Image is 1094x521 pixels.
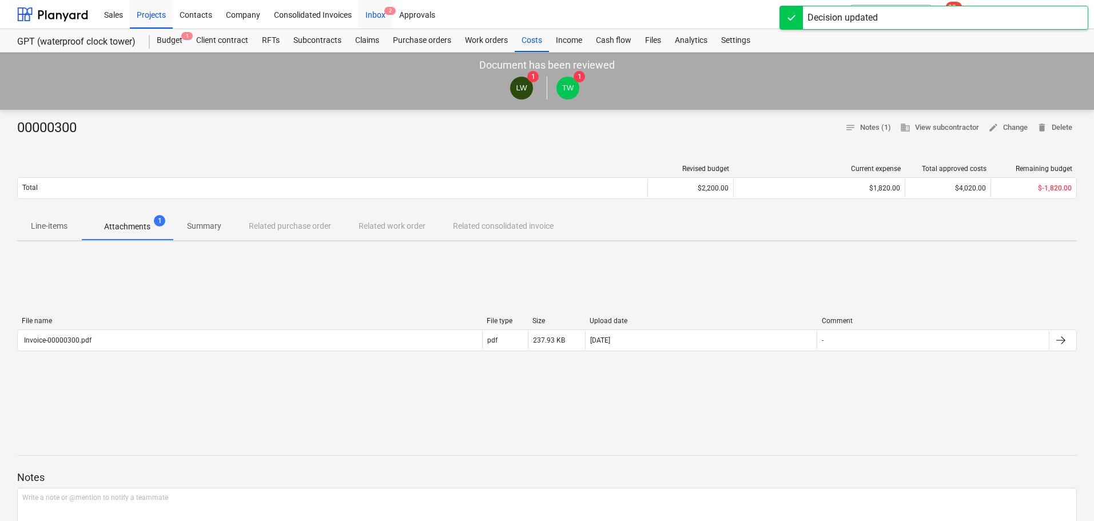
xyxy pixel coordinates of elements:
[22,183,38,193] p: Total
[17,119,86,137] div: 00000300
[549,29,589,52] a: Income
[668,29,714,52] a: Analytics
[1037,466,1094,521] iframe: Chat Widget
[516,83,527,92] span: LW
[181,32,193,40] span: 1
[532,317,580,325] div: Size
[822,317,1045,325] div: Comment
[22,336,92,344] div: Invoice-00000300.pdf
[822,336,824,344] div: -
[150,29,189,52] div: Budget
[647,179,733,197] div: $2,200.00
[900,122,910,133] span: business
[988,121,1028,134] span: Change
[562,83,574,92] span: TW
[22,317,478,325] div: File name
[187,220,221,232] p: Summary
[150,29,189,52] a: Budget1
[1037,121,1072,134] span: Delete
[910,165,986,173] div: Total approved costs
[714,29,757,52] a: Settings
[384,7,396,15] span: 2
[988,122,998,133] span: edit
[590,336,610,344] div: [DATE]
[154,215,165,226] span: 1
[31,220,67,232] p: Line-items
[905,179,990,197] div: $4,020.00
[807,11,878,25] div: Decision updated
[17,36,136,48] div: GPT (waterproof clock tower)
[458,29,515,52] a: Work orders
[896,119,984,137] button: View subcontractor
[996,165,1072,173] div: Remaining budget
[841,119,896,137] button: Notes (1)
[556,77,579,100] div: Tim Wells
[845,121,891,134] span: Notes (1)
[900,121,979,134] span: View subcontractor
[1038,184,1072,192] span: $-1,820.00
[17,471,1077,484] p: Notes
[738,165,901,173] div: Current expense
[1032,119,1077,137] button: Delete
[287,29,348,52] a: Subcontracts
[189,29,255,52] a: Client contract
[515,29,549,52] a: Costs
[533,336,565,344] div: 237.93 KB
[653,165,729,173] div: Revised budget
[255,29,287,52] a: RFTs
[487,336,498,344] div: pdf
[104,221,150,233] p: Attachments
[479,58,615,72] p: Document has been reviewed
[510,77,533,100] div: Luaun Wust
[590,317,813,325] div: Upload date
[386,29,458,52] a: Purchase orders
[845,122,856,133] span: notes
[574,71,585,82] span: 1
[1037,122,1047,133] span: delete
[527,71,539,82] span: 1
[348,29,386,52] a: Claims
[589,29,638,52] a: Cash flow
[984,119,1032,137] button: Change
[638,29,668,52] a: Files
[487,317,523,325] div: File type
[738,184,900,192] div: $1,820.00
